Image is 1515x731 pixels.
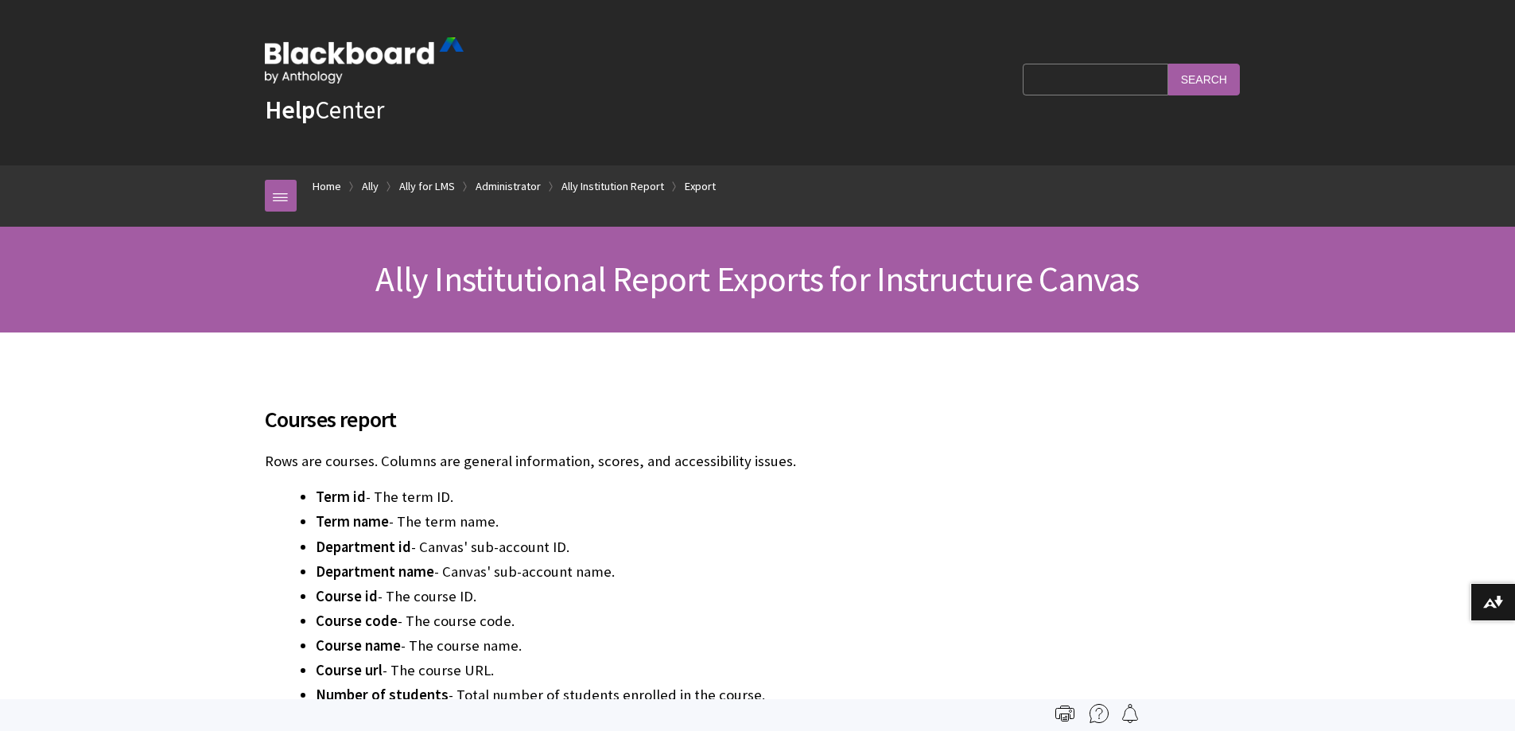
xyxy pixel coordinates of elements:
span: Course name [316,636,401,655]
strong: Help [265,94,315,126]
p: Rows are courses. Columns are general information, scores, and accessibility issues. [265,451,1251,472]
a: Ally [362,177,379,196]
span: Ally Institutional Report Exports for Instructure Canvas [375,257,1139,301]
span: Term name [316,512,389,531]
a: Export [685,177,716,196]
span: Department id [316,538,411,556]
a: Home [313,177,341,196]
span: Number of students [316,686,449,704]
li: - The course name. [316,635,1251,657]
a: Ally Institution Report [561,177,664,196]
span: Department name [316,562,434,581]
img: Follow this page [1121,704,1140,723]
input: Search [1168,64,1240,95]
span: Course code [316,612,398,630]
li: - The course ID. [316,585,1251,608]
a: HelpCenter [265,94,384,126]
li: - The term name. [316,511,1251,533]
h2: Courses report [265,383,1251,436]
span: Term id [316,488,366,506]
li: - The course code. [316,610,1251,632]
img: Print [1055,704,1074,723]
li: - The course URL. [316,659,1251,682]
img: Blackboard by Anthology [265,37,464,84]
span: Course id [316,587,378,605]
a: Ally for LMS [399,177,455,196]
li: - The term ID. [316,486,1251,508]
li: - Canvas' sub-account name. [316,561,1251,583]
a: Administrator [476,177,541,196]
span: Course url [316,661,383,679]
li: - Total number of students enrolled in the course. [316,684,1251,706]
li: - Canvas' sub-account ID. [316,536,1251,558]
img: More help [1090,704,1109,723]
